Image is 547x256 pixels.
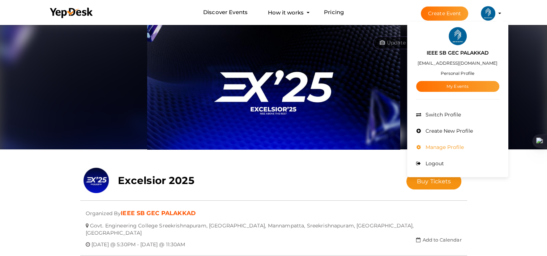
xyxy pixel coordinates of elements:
[373,37,447,49] button: Update Cover Image
[324,6,344,19] a: Pricing
[481,6,495,21] img: ACg8ocIlr20kWlusTYDilfQwsc9vjOYCKrm0LB8zShf3GP8Yo5bmpMCa=s100
[416,81,499,92] a: My Events
[147,23,400,150] img: 1EKFXICO_normal.png
[424,128,473,134] span: Create New Profile
[421,7,469,21] button: Create Event
[86,205,121,217] span: Organized By
[91,236,185,248] span: [DATE] @ 5:30PM - [DATE] @ 11:30AM
[266,6,306,19] button: How it works
[441,71,474,76] small: Personal Profile
[424,160,444,167] span: Logout
[418,59,497,67] label: [EMAIL_ADDRESS][DOMAIN_NAME]
[203,6,248,19] a: Discover Events
[86,217,414,236] span: Govt. Engineering College Sreekrishnapuram, [GEOGRAPHIC_DATA], Mannampatta, Sreekrishnapuram, [GE...
[121,210,196,217] a: IEEE SB GEC PALAKKAD
[424,144,464,150] span: Manage Profile
[406,173,462,189] button: Buy Tickets
[416,237,461,243] a: Add to Calendar
[417,178,451,185] span: Buy Tickets
[449,27,467,45] img: ACg8ocIlr20kWlusTYDilfQwsc9vjOYCKrm0LB8zShf3GP8Yo5bmpMCa=s100
[424,111,461,118] span: Switch Profile
[427,49,489,57] label: IEEE SB GEC PALAKKAD
[118,174,195,187] b: Excelsior 2025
